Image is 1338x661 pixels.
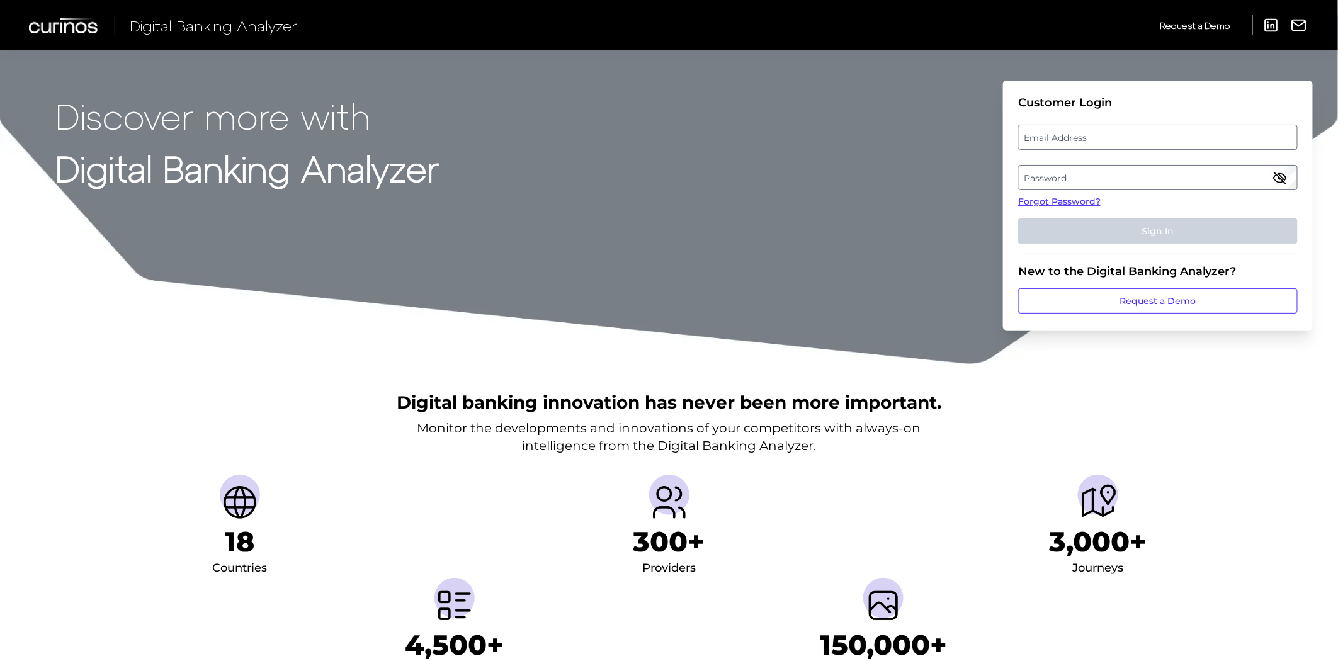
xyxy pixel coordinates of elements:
div: Journeys [1073,558,1124,579]
button: Sign In [1018,218,1298,244]
label: Password [1019,166,1296,189]
a: Request a Demo [1018,288,1298,314]
span: Digital Banking Analyzer [130,16,297,35]
img: Screenshots [863,585,904,626]
div: New to the Digital Banking Analyzer? [1018,264,1298,278]
label: Email Address [1019,126,1296,149]
img: Countries [220,482,260,523]
img: Metrics [434,585,475,626]
strong: Digital Banking Analyzer [55,147,439,189]
p: Monitor the developments and innovations of your competitors with always-on intelligence from the... [417,419,921,455]
img: Curinos [29,18,99,33]
h1: 300+ [633,525,705,558]
h1: 3,000+ [1050,525,1147,558]
span: Request a Demo [1160,20,1230,31]
a: Forgot Password? [1018,195,1298,208]
div: Countries [212,558,267,579]
div: Customer Login [1018,96,1298,110]
a: Request a Demo [1160,15,1230,36]
h1: 18 [225,525,254,558]
h2: Digital banking innovation has never been more important. [397,390,941,414]
img: Journeys [1078,482,1118,523]
div: Providers [642,558,696,579]
img: Providers [649,482,689,523]
p: Discover more with [55,96,439,135]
